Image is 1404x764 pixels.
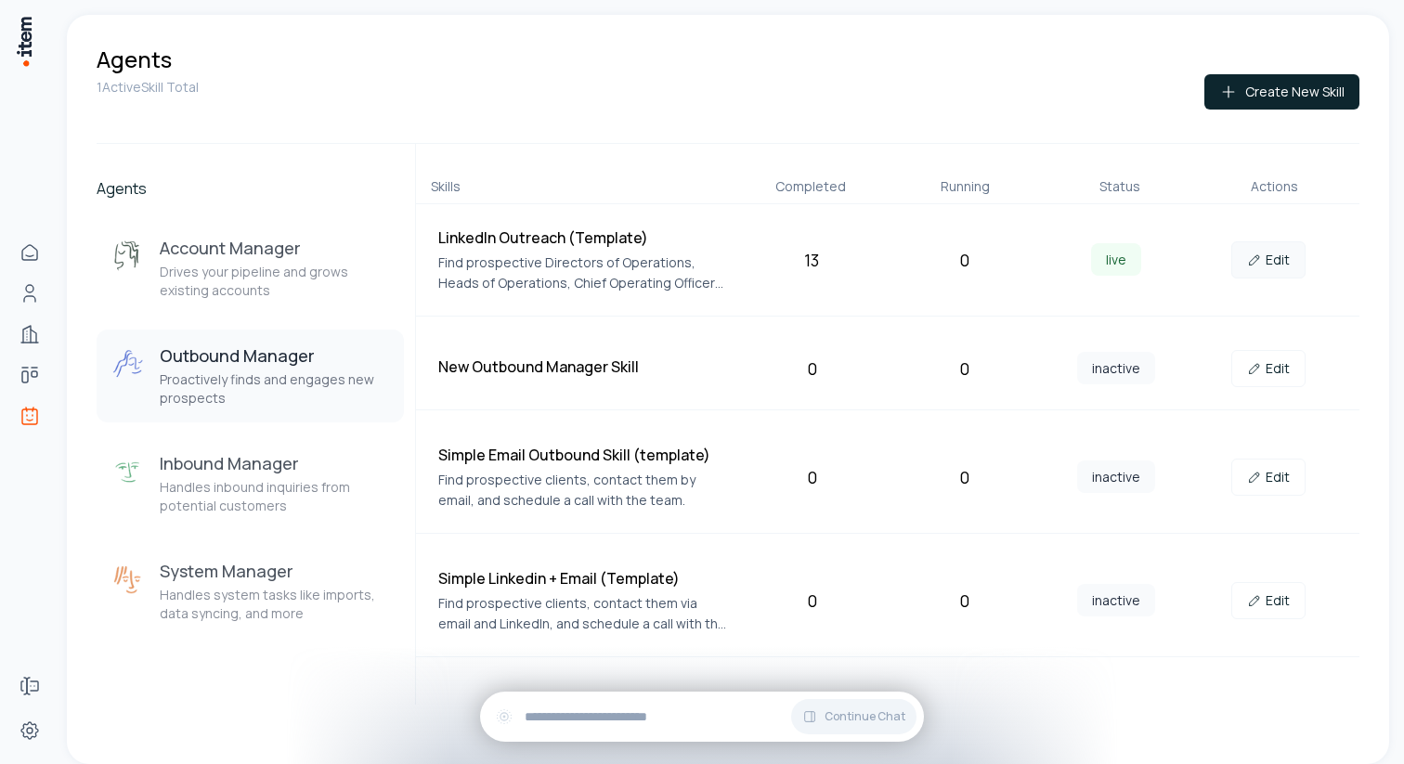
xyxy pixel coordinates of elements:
[1077,460,1155,493] span: inactive
[160,237,389,259] h3: Account Manager
[743,247,880,273] div: 13
[740,177,880,196] div: Completed
[1077,584,1155,616] span: inactive
[11,234,48,271] a: Home
[438,356,728,378] h4: New Outbound Manager Skill
[97,437,404,530] button: Inbound ManagerInbound ManagerHandles inbound inquiries from potential customers
[160,560,389,582] h3: System Manager
[111,240,145,274] img: Account Manager
[160,370,389,408] p: Proactively finds and engages new prospects
[791,699,916,734] button: Continue Chat
[1077,352,1155,384] span: inactive
[1231,350,1306,387] a: Edit
[480,692,924,742] div: Continue Chat
[97,45,172,74] h1: Agents
[97,545,404,638] button: System ManagerSystem ManagerHandles system tasks like imports, data syncing, and more
[160,263,389,300] p: Drives your pipeline and grows existing accounts
[97,222,404,315] button: Account ManagerAccount ManagerDrives your pipeline and grows existing accounts
[438,227,728,249] h4: LinkedIn Outreach (Template)
[111,348,145,382] img: Outbound Manager
[11,667,48,705] a: Forms
[743,356,880,382] div: 0
[895,177,1035,196] div: Running
[1091,243,1141,276] span: live
[743,464,880,490] div: 0
[160,452,389,474] h3: Inbound Manager
[1204,177,1345,196] div: Actions
[1231,459,1306,496] a: Edit
[895,464,1033,490] div: 0
[97,177,404,200] h2: Agents
[1204,74,1359,110] button: Create New Skill
[895,588,1033,614] div: 0
[160,344,389,367] h3: Outbound Manager
[160,586,389,623] p: Handles system tasks like imports, data syncing, and more
[438,593,728,634] p: Find prospective clients, contact them via email and LinkedIn, and schedule a call with the team
[160,478,389,515] p: Handles inbound inquiries from potential customers
[438,444,728,466] h4: Simple Email Outbound Skill (template)
[438,567,728,589] h4: Simple Linkedin + Email (Template)
[1050,177,1190,196] div: Status
[97,78,199,97] p: 1 Active Skill Total
[431,177,725,196] div: Skills
[111,563,145,597] img: System Manager
[743,588,880,614] div: 0
[11,275,48,312] a: Contacts
[11,316,48,353] a: Companies
[11,397,48,434] a: Agents
[895,356,1033,382] div: 0
[895,247,1033,273] div: 0
[11,712,48,749] a: Settings
[15,15,33,68] img: Item Brain Logo
[97,330,404,422] button: Outbound ManagerOutbound ManagerProactively finds and engages new prospects
[1231,582,1306,619] a: Edit
[825,709,905,724] span: Continue Chat
[11,356,48,394] a: deals
[1231,241,1306,278] a: Edit
[111,456,145,489] img: Inbound Manager
[438,253,728,293] p: Find prospective Directors of Operations, Heads of Operations, Chief Operating Officers, or Chief...
[438,470,728,511] p: Find prospective clients, contact them by email, and schedule a call with the team.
